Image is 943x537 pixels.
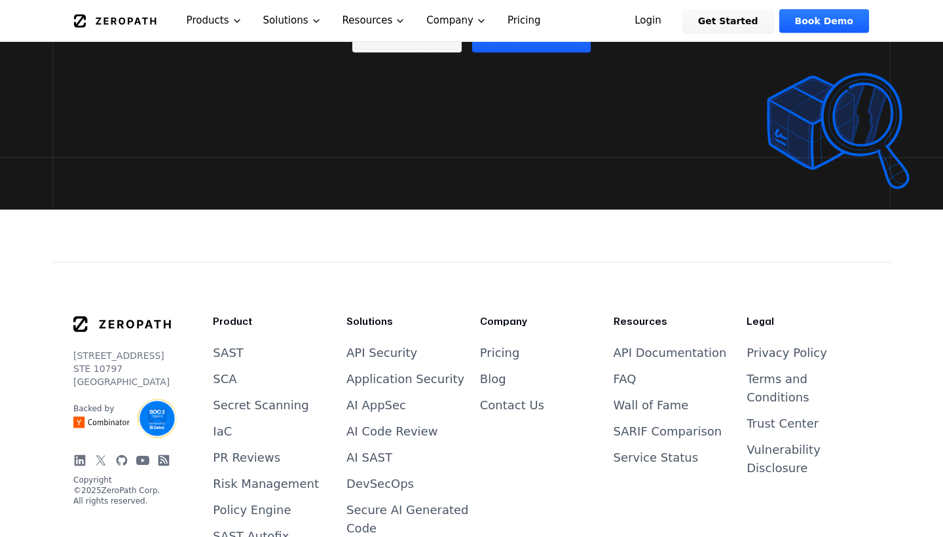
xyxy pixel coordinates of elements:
a: SCA [213,372,236,386]
img: SOC2 Type II Certified [138,399,177,438]
a: Contact Us [480,398,544,412]
a: Wall of Fame [614,398,689,412]
a: Vulnerability Disclosure [747,443,821,475]
a: Trust Center [747,417,819,430]
p: [STREET_ADDRESS] STE 10797 [GEOGRAPHIC_DATA] [73,349,171,388]
a: API Security [346,346,417,360]
a: Login [619,9,677,33]
a: AI AppSec [346,398,406,412]
a: Secret Scanning [213,398,308,412]
a: Application Security [346,372,464,386]
a: API Documentation [614,346,727,360]
a: Policy Engine [213,503,291,517]
a: IaC [213,424,232,438]
h3: Legal [747,315,870,328]
h3: Solutions [346,315,470,328]
a: Service Status [614,451,699,464]
a: Privacy Policy [747,346,827,360]
a: Pricing [480,346,520,360]
a: SARIF Comparison [614,424,722,438]
h3: Company [480,315,603,328]
a: DevSecOps [346,477,414,491]
a: Blog [480,372,506,386]
a: Blog RSS Feed [157,454,170,467]
a: SAST [213,346,244,360]
a: FAQ [614,372,637,386]
a: AI SAST [346,451,392,464]
a: AI Code Review [346,424,437,438]
a: Terms and Conditions [747,372,809,404]
h3: Product [213,315,336,328]
h3: Resources [614,315,737,328]
p: Copyright © 2025 ZeroPath Corp. All rights reserved. [73,475,171,506]
a: Book Demo [779,9,869,33]
a: Get Started [682,9,774,33]
a: Risk Management [213,477,319,491]
p: Backed by [73,403,130,414]
a: Secure AI Generated Code [346,503,468,535]
a: PR Reviews [213,451,280,464]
